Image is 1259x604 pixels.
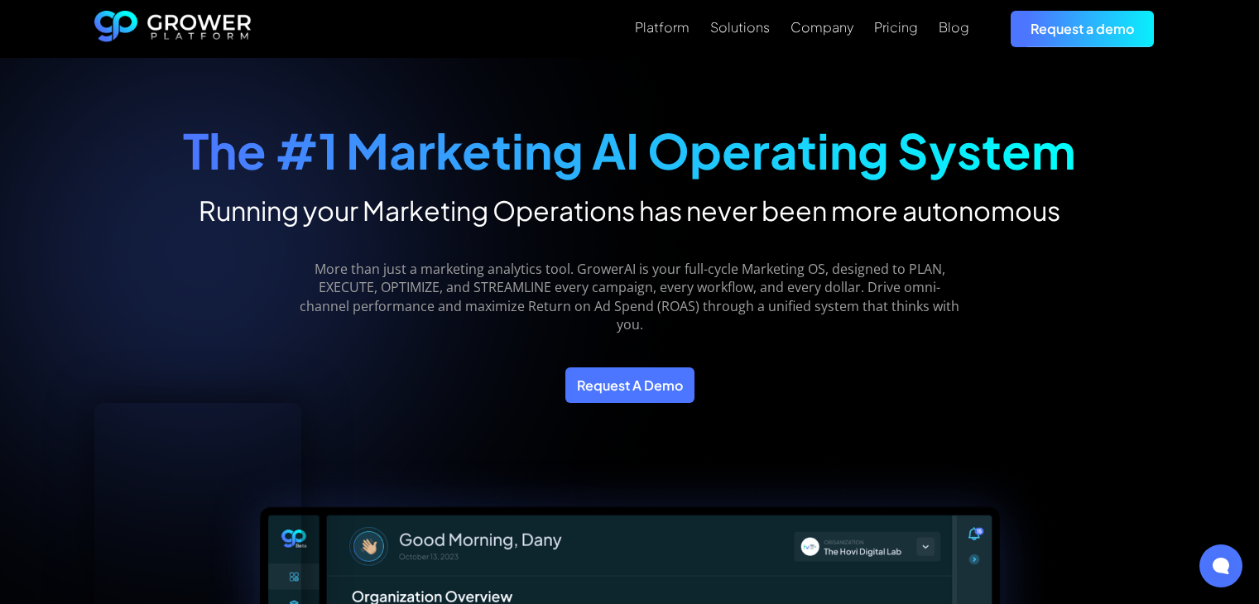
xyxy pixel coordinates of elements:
[635,19,690,35] div: Platform
[565,367,694,403] a: Request A Demo
[790,17,853,37] a: Company
[635,17,690,37] a: Platform
[94,11,252,47] a: home
[710,19,770,35] div: Solutions
[183,120,1076,180] strong: The #1 Marketing AI Operating System
[939,17,969,37] a: Blog
[874,19,918,35] div: Pricing
[183,194,1076,227] h2: Running your Marketing Operations has never been more autonomous
[1011,11,1154,46] a: Request a demo
[790,19,853,35] div: Company
[939,19,969,35] div: Blog
[297,260,962,334] p: More than just a marketing analytics tool. GrowerAI is your full-cycle Marketing OS, designed to ...
[874,17,918,37] a: Pricing
[710,17,770,37] a: Solutions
